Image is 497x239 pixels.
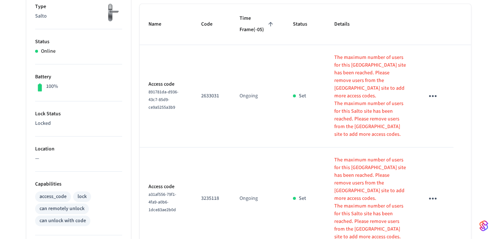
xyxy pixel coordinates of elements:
[39,205,84,213] div: can remotely unlock
[201,92,222,100] p: 2633031
[35,73,122,81] p: Battery
[293,19,317,30] span: Status
[104,3,122,22] img: salto_escutcheon_pin
[78,193,87,201] div: lock
[35,110,122,118] p: Lock Status
[35,3,122,11] p: Type
[231,45,284,147] td: Ongoing
[299,195,306,202] p: Set
[35,120,122,127] p: Locked
[148,19,171,30] span: Name
[201,195,222,202] p: 3235118
[148,81,184,88] p: Access code
[46,83,58,90] p: 100%
[334,100,407,138] p: The maximum number of users for this Salto site has been reached. Please remove users from the [G...
[35,180,122,188] p: Capabilities
[148,191,176,213] span: a31af556-79f1-4fa9-a0b6-1dce83ae2b0d
[201,19,222,30] span: Code
[35,155,122,163] p: —
[39,217,86,225] div: can unlock with code
[334,54,407,100] p: The maximum number of users for this [GEOGRAPHIC_DATA] site has been reached. Please remove users...
[148,183,184,191] p: Access code
[39,193,67,201] div: access_code
[35,12,122,20] p: Salto
[35,145,122,153] p: Location
[334,156,407,202] p: The maximum number of users for this [GEOGRAPHIC_DATA] site has been reached. Please remove users...
[299,92,306,100] p: Set
[240,13,275,36] span: Time Frame(-05)
[334,19,359,30] span: Details
[148,89,178,111] span: 891781da-d936-43c7-85d9-ce9a5255a3b9
[41,48,56,55] p: Online
[479,220,488,232] img: SeamLogoGradient.69752ec5.svg
[35,38,122,46] p: Status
